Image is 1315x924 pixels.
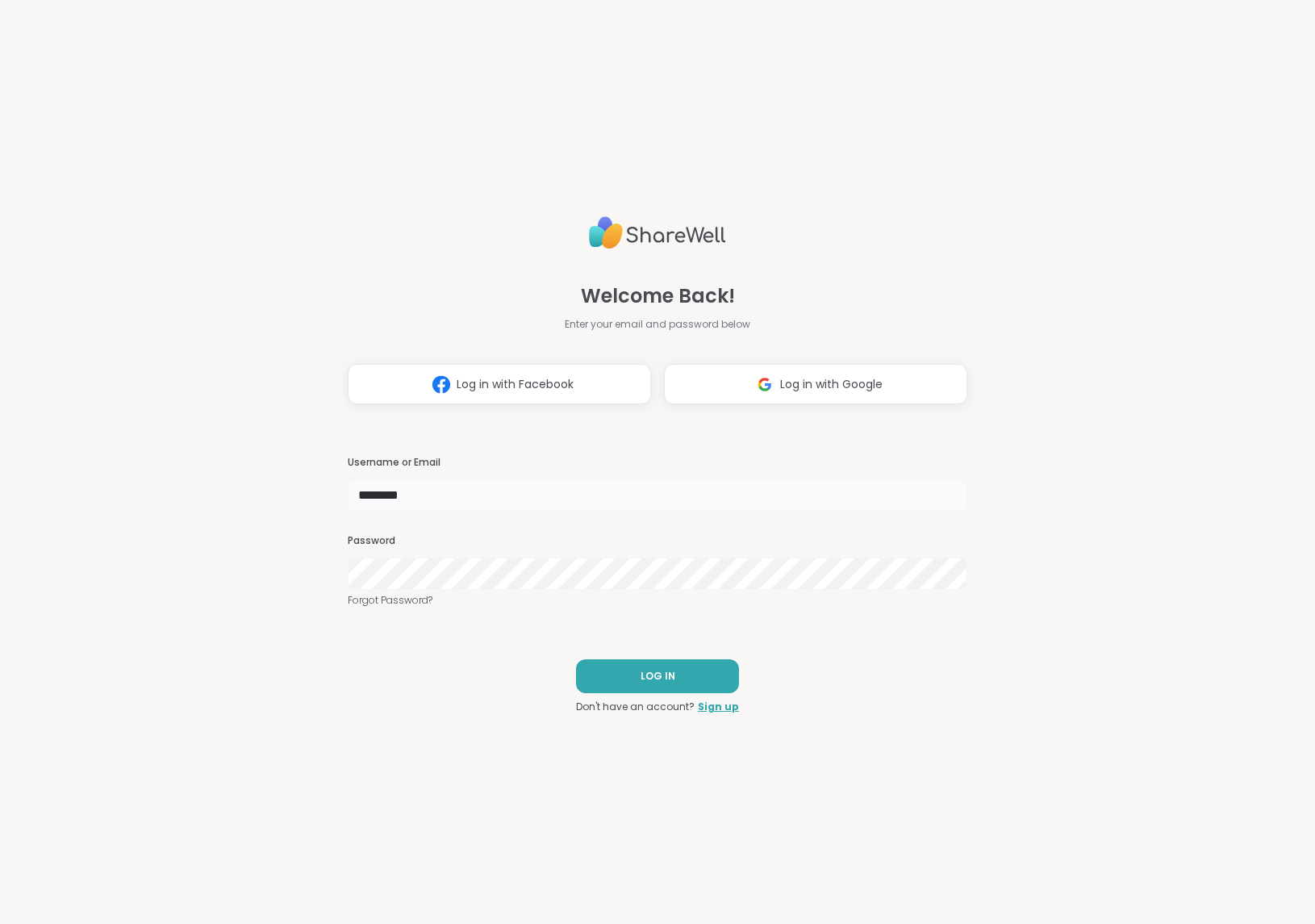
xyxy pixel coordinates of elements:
[426,370,457,399] img: ShareWell Logomark
[348,364,651,404] button: Log in with Facebook
[565,317,750,332] span: Enter your email and password below
[576,659,739,693] button: LOG IN
[589,210,726,256] img: ShareWell Logo
[664,364,967,404] button: Log in with Google
[780,376,883,393] span: Log in with Google
[457,376,574,393] span: Log in with Facebook
[698,700,739,714] a: Sign up
[641,669,675,684] span: LOG IN
[348,456,967,470] h3: Username or Email
[749,370,780,399] img: ShareWell Logomark
[576,700,695,714] span: Don't have an account?
[348,593,967,608] a: Forgot Password?
[581,282,735,311] span: Welcome Back!
[348,534,967,548] h3: Password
